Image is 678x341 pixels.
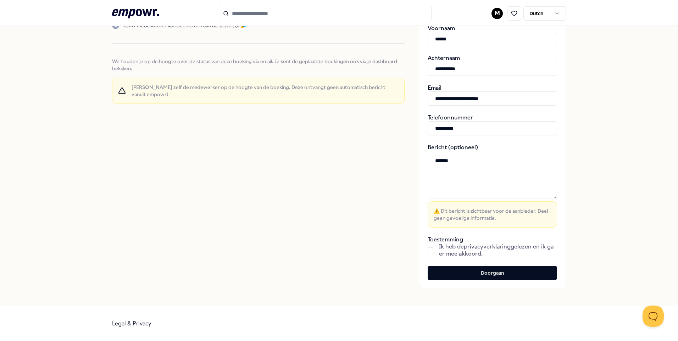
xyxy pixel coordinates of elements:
[428,144,557,228] div: Bericht (optioneel)
[112,22,119,29] div: 3
[643,306,664,327] iframe: Help Scout Beacon - Open
[112,320,151,327] a: Legal & Privacy
[464,243,511,250] a: privacyverklaring
[428,266,557,280] button: Doorgaan
[428,25,557,46] div: Voornaam
[434,207,551,222] span: ⚠️ Dit bericht is zichtbaar voor de aanbieder. Deel geen gevoelige informatie.
[428,236,557,257] div: Toestemming
[491,8,503,19] button: M
[439,243,557,257] span: Ik heb de gelezen en ik ga er mee akkoord.
[219,6,432,21] input: Search for products, categories or subcategories
[428,114,557,135] div: Telefoonnummer
[112,58,405,72] span: We houden je op de hoogte over de status van deze boeking via email. Je kunt de geplaatste boekin...
[428,55,557,76] div: Achternaam
[132,84,399,98] span: [PERSON_NAME] zelf de medewerker op de hoogte van de boeking. Deze ontvangt geen automatisch beri...
[428,84,557,106] div: Email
